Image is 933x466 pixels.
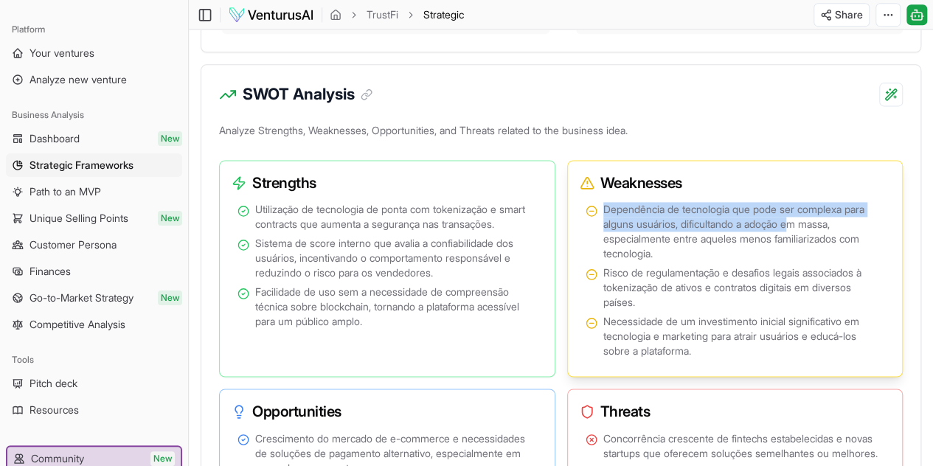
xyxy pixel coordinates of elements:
span: Share [835,7,863,22]
span: Community [31,451,84,466]
div: Platform [6,18,182,41]
a: Your ventures [6,41,182,65]
span: Concorrência crescente de fintechs estabelecidas e novas startups que oferecem soluções semelhant... [603,431,885,460]
a: Path to an MVP [6,180,182,204]
a: Analyze new venture [6,68,182,91]
span: Go-to-Market Strategy [30,291,133,305]
span: New [158,131,182,146]
span: New [150,451,175,466]
div: Tools [6,348,182,372]
a: TrustFi [367,7,398,22]
span: Unique Selling Points [30,211,128,226]
h3: Threats [580,401,879,422]
span: Pitch deck [30,376,77,391]
a: Unique Selling PointsNew [6,206,182,230]
span: Analyze new venture [30,72,127,87]
a: DashboardNew [6,127,182,150]
span: Risco de regulamentação e desafios legais associados à tokenização de ativos e contratos digitais... [603,265,885,310]
span: Utilização de tecnologia de ponta com tokenização e smart contracts que aumenta a segurança nas t... [255,202,537,232]
span: Dashboard [30,131,80,146]
span: Resources [30,403,79,417]
span: Sistema de score interno que avalia a confiabilidade dos usuários, incentivando o comportamento r... [255,236,537,280]
h3: Strengths [232,173,531,193]
span: Strategic [423,7,464,22]
span: Competitive Analysis [30,317,125,332]
span: Your ventures [30,46,94,60]
span: Necessidade de um investimento inicial significativo em tecnologia e marketing para atrair usuári... [603,314,885,358]
p: Analyze Strengths, Weaknesses, Opportunities, and Threats related to the business idea. [219,120,903,147]
span: Customer Persona [30,237,117,252]
div: Business Analysis [6,103,182,127]
a: Strategic Frameworks [6,153,182,177]
a: Pitch deck [6,372,182,395]
nav: breadcrumb [330,7,464,22]
span: New [158,291,182,305]
a: Finances [6,260,182,283]
span: Finances [30,264,71,279]
img: logo [228,6,314,24]
h3: Opportunities [232,401,531,422]
span: Dependência de tecnologia que pode ser complexa para alguns usuários, dificultando a adoção em ma... [603,202,885,261]
h3: Weaknesses [580,173,879,193]
a: Customer Persona [6,233,182,257]
h3: SWOT Analysis [243,83,372,106]
span: Strategic Frameworks [30,158,133,173]
a: Competitive Analysis [6,313,182,336]
span: Facilidade de uso sem a necessidade de compreensão técnica sobre blockchain, tornando a plataform... [255,285,537,329]
a: Go-to-Market StrategyNew [6,286,182,310]
span: New [158,211,182,226]
a: Resources [6,398,182,422]
button: Share [814,3,870,27]
span: Path to an MVP [30,184,101,199]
